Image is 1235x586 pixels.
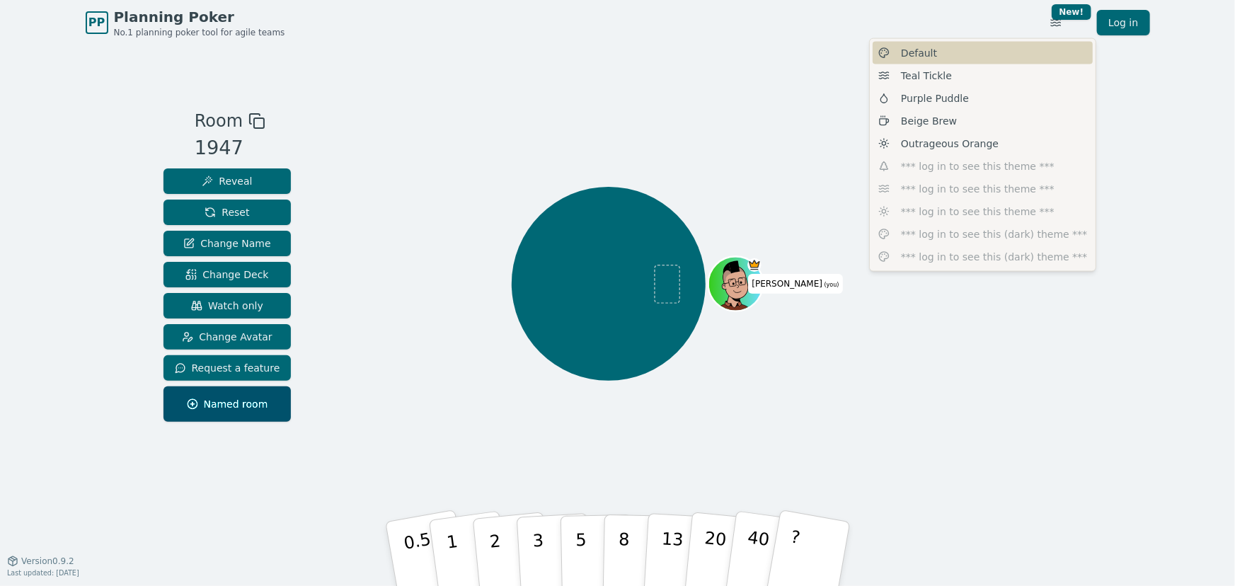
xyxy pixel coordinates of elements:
[901,137,999,151] span: Outrageous Orange
[901,46,937,60] span: Default
[901,91,969,105] span: Purple Puddle
[901,114,957,128] span: Beige Brew
[901,69,952,83] span: Teal Tickle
